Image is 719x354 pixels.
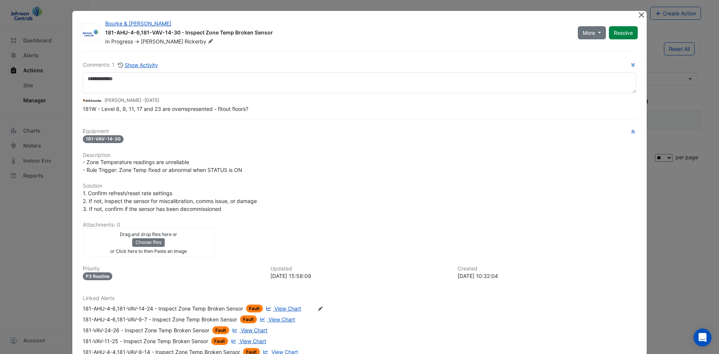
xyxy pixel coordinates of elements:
[583,29,595,37] span: More
[105,29,569,38] div: 181-AHU-4-6,181-VAV-14-30 - Inspect Zone Temp Broken Sensor
[258,315,295,323] a: View Chart
[83,183,636,189] h6: Solution
[230,337,266,345] a: View Chart
[212,326,229,334] span: Fault
[83,159,242,173] span: - Zone Temperature readings are unreliable - Rule Trigger: Zone Temp fixed or abnormal when STATU...
[264,305,301,312] a: View Chart
[145,97,159,103] span: 2024-05-30 10:32:45
[132,238,165,246] button: Choose files
[270,272,449,280] div: [DATE] 15:58:09
[578,26,606,39] button: More
[270,266,449,272] h6: Updated
[694,329,712,347] div: Open Intercom Messenger
[83,152,636,158] h6: Description
[185,38,215,45] span: Rickerby
[83,305,243,312] div: 181-AHU-4-6,181-VAV-14-24 - Inspect Zone Temp Broken Sensor
[105,20,171,27] a: Bourke & [PERSON_NAME]
[318,306,323,312] fa-icon: Edit Linked Alerts
[120,232,177,237] small: Drag and drop files here or
[83,135,124,143] span: 181-VAV-14-30
[104,97,159,104] small: [PERSON_NAME] -
[274,305,301,312] span: View Chart
[83,295,636,302] h6: Linked Alerts
[83,190,257,212] span: 1. Confirm refresh/reset rate settings 2. If not, inspect the sensor for miscalibration, comms is...
[458,266,636,272] h6: Created
[83,266,261,272] h6: Priority
[141,38,183,45] span: [PERSON_NAME]
[83,272,112,280] div: P3 Routine
[231,326,267,334] a: View Chart
[110,248,187,254] small: or Click here to then Paste an image
[637,11,645,19] button: Close
[83,106,248,112] span: 181W - Level 8, 9, 11, 17 and 23 are overrepresented - fitout floors?
[83,326,209,334] div: 181-VAV-24-26 - Inspect Zone Temp Broken Sensor
[83,315,237,323] div: 181-AHU-4-6,181-VAV-9-7 - Inspect Zone Temp Broken Sensor
[458,272,636,280] div: [DATE] 10:32:04
[83,97,101,105] img: AG Coombs
[609,26,638,39] button: Resolve
[82,29,99,37] img: Johnson Controls
[211,337,228,345] span: Fault
[269,316,295,323] span: View Chart
[240,315,257,323] span: Fault
[83,128,636,134] h6: Equipment
[83,337,208,345] div: 181-VAV-11-25 - Inspect Zone Temp Broken Sensor
[83,222,636,228] h6: Attachments: 0
[246,305,263,312] span: Fault
[240,338,266,344] span: View Chart
[134,38,139,45] span: ->
[83,61,158,69] div: Comments: 1
[105,38,133,45] span: In Progress
[241,327,267,333] span: View Chart
[118,61,158,69] button: Show Activity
